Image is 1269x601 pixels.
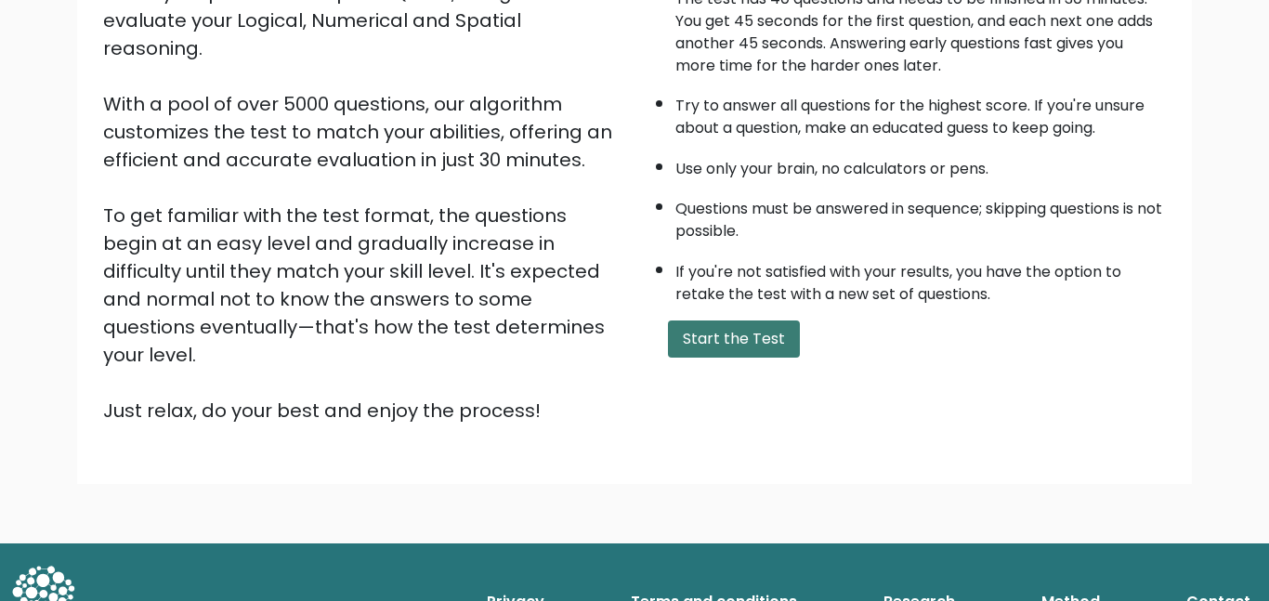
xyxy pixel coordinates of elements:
li: Try to answer all questions for the highest score. If you're unsure about a question, make an edu... [675,85,1166,139]
li: Use only your brain, no calculators or pens. [675,149,1166,180]
button: Start the Test [668,320,800,358]
li: Questions must be answered in sequence; skipping questions is not possible. [675,189,1166,242]
li: If you're not satisfied with your results, you have the option to retake the test with a new set ... [675,252,1166,306]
